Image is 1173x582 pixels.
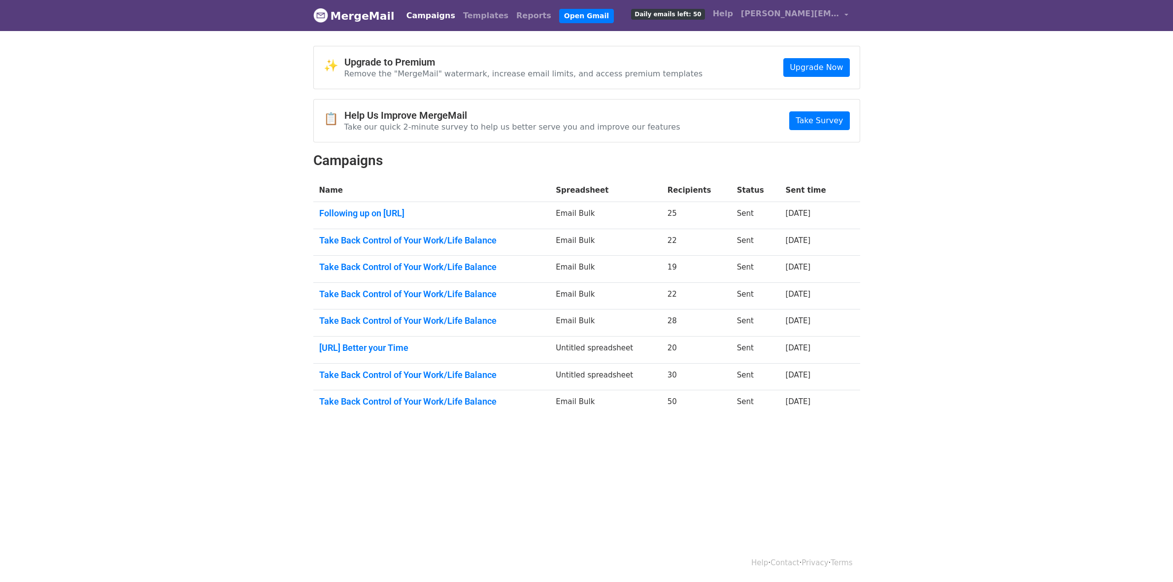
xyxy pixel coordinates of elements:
span: Daily emails left: 50 [631,9,704,20]
a: Take Back Control of Your Work/Life Balance [319,370,544,380]
a: [DATE] [785,236,810,245]
td: Sent [731,229,780,256]
a: Open Gmail [559,9,614,23]
td: Untitled spreadsheet [550,363,661,390]
a: [DATE] [785,397,810,406]
td: 19 [662,256,731,283]
th: Name [313,179,550,202]
td: Sent [731,363,780,390]
td: 50 [662,390,731,417]
a: [URL] Better your Time [319,342,544,353]
a: Terms [831,558,852,567]
a: Upgrade Now [783,58,849,77]
td: Email Bulk [550,309,661,337]
a: Reports [512,6,555,26]
a: [DATE] [785,290,810,299]
span: [PERSON_NAME][EMAIL_ADDRESS][PERSON_NAME] [741,8,839,20]
a: Following up on [URL] [319,208,544,219]
td: Sent [731,256,780,283]
a: Help [751,558,768,567]
a: [PERSON_NAME][EMAIL_ADDRESS][PERSON_NAME] [737,4,852,27]
td: Email Bulk [550,390,661,417]
h4: Help Us Improve MergeMail [344,109,680,121]
a: Take Back Control of Your Work/Life Balance [319,315,544,326]
th: Sent time [779,179,845,202]
a: [DATE] [785,263,810,272]
td: Sent [731,202,780,229]
a: [DATE] [785,316,810,325]
a: MergeMail [313,5,395,26]
td: 28 [662,309,731,337]
th: Recipients [662,179,731,202]
img: MergeMail logo [313,8,328,23]
td: Email Bulk [550,229,661,256]
td: 22 [662,282,731,309]
td: 30 [662,363,731,390]
p: Take our quick 2-minute survey to help us better serve you and improve our features [344,122,680,132]
td: Email Bulk [550,256,661,283]
span: 📋 [324,112,344,126]
a: Daily emails left: 50 [627,4,708,24]
td: Sent [731,337,780,364]
a: Campaigns [402,6,459,26]
a: [DATE] [785,343,810,352]
th: Status [731,179,780,202]
td: Sent [731,282,780,309]
td: 25 [662,202,731,229]
a: [DATE] [785,371,810,379]
td: Email Bulk [550,282,661,309]
th: Spreadsheet [550,179,661,202]
a: Privacy [802,558,828,567]
td: Untitled spreadsheet [550,337,661,364]
a: Take Back Control of Your Work/Life Balance [319,289,544,300]
h4: Upgrade to Premium [344,56,703,68]
a: Take Back Control of Your Work/Life Balance [319,396,544,407]
td: Sent [731,390,780,417]
td: 22 [662,229,731,256]
h2: Campaigns [313,152,860,169]
a: Take Survey [789,111,849,130]
td: Sent [731,309,780,337]
p: Remove the "MergeMail" watermark, increase email limits, and access premium templates [344,68,703,79]
td: 20 [662,337,731,364]
a: Take Back Control of Your Work/Life Balance [319,235,544,246]
a: Contact [771,558,799,567]
a: Help [709,4,737,24]
span: ✨ [324,59,344,73]
a: Templates [459,6,512,26]
a: [DATE] [785,209,810,218]
td: Email Bulk [550,202,661,229]
a: Take Back Control of Your Work/Life Balance [319,262,544,273]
